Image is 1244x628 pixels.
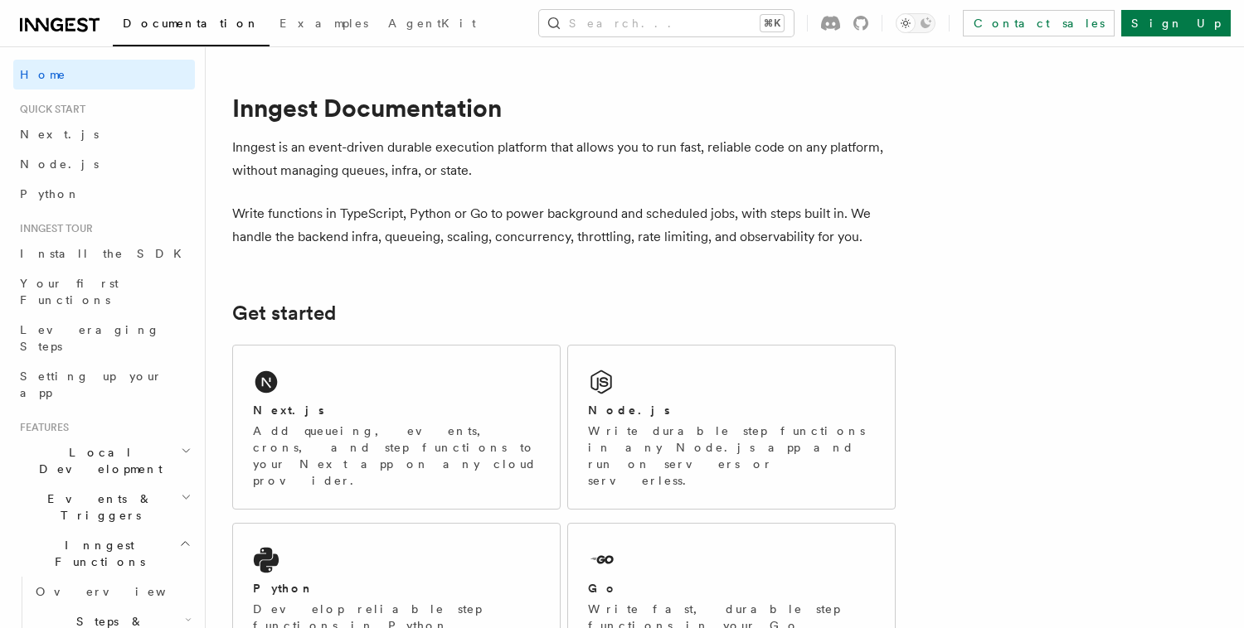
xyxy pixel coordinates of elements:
h2: Python [253,580,314,597]
span: Quick start [13,103,85,116]
span: Events & Triggers [13,490,181,524]
h2: Next.js [253,402,324,418]
span: Inngest Functions [13,537,179,570]
a: Next.js [13,119,195,149]
button: Local Development [13,437,195,484]
kbd: ⌘K [760,15,784,31]
span: Local Development [13,444,181,477]
h2: Node.js [588,402,670,418]
p: Add queueing, events, crons, and step functions to your Next app on any cloud provider. [253,423,540,489]
span: Documentation [123,17,260,30]
p: Inngest is an event-driven durable execution platform that allows you to run fast, reliable code ... [232,136,896,182]
h2: Go [588,580,618,597]
a: Next.jsAdd queueing, events, crons, and step functions to your Next app on any cloud provider. [232,345,561,510]
span: Node.js [20,157,99,171]
span: Setting up your app [20,370,163,399]
button: Inngest Functions [13,530,195,577]
span: Home [20,66,66,83]
a: Install the SDK [13,239,195,268]
a: Contact sales [963,10,1115,36]
a: Node.js [13,149,195,179]
span: Next.js [20,128,99,141]
a: Sign Up [1121,10,1231,36]
span: Leveraging Steps [20,323,160,353]
span: Inngest tour [13,222,93,235]
h1: Inngest Documentation [232,93,896,123]
span: Overview [36,585,207,598]
span: Features [13,421,69,434]
a: Node.jsWrite durable step functions in any Node.js app and run on servers or serverless. [567,345,896,510]
a: Your first Functions [13,268,195,315]
a: Examples [270,5,378,45]
a: Documentation [113,5,270,46]
a: Home [13,60,195,89]
span: Examples [279,17,368,30]
a: Get started [232,302,336,325]
span: Install the SDK [20,247,192,260]
span: Python [20,187,80,200]
span: AgentKit [388,17,476,30]
a: Leveraging Steps [13,315,195,361]
button: Toggle dark mode [896,13,935,33]
a: AgentKit [378,5,486,45]
button: Events & Triggers [13,484,195,530]
a: Python [13,179,195,209]
p: Write functions in TypeScript, Python or Go to power background and scheduled jobs, with steps bu... [232,202,896,249]
a: Overview [29,577,195,606]
span: Your first Functions [20,277,119,307]
button: Search...⌘K [539,10,794,36]
p: Write durable step functions in any Node.js app and run on servers or serverless. [588,423,875,489]
a: Setting up your app [13,361,195,408]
